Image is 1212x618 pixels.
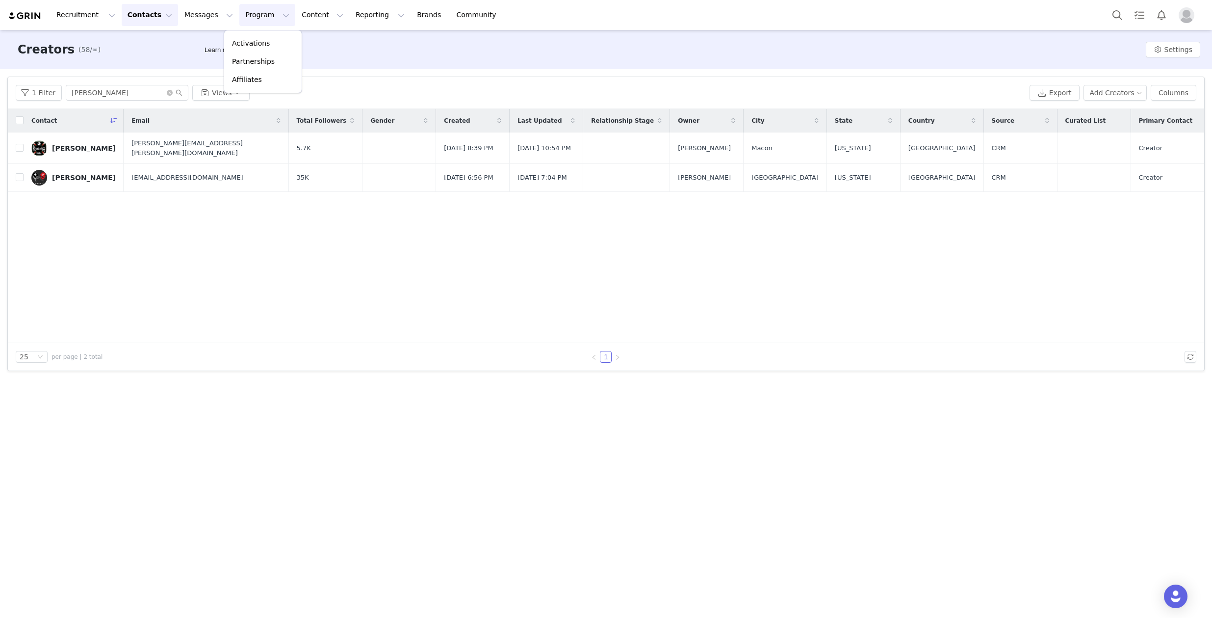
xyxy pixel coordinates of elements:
i: icon: down [37,354,43,361]
a: 1 [600,351,611,362]
li: Previous Page [588,351,600,363]
span: Email [131,116,150,125]
a: [PERSON_NAME] [31,140,116,156]
a: Tasks [1129,4,1150,26]
div: [PERSON_NAME] [52,174,116,182]
li: Next Page [612,351,623,363]
li: 1 [600,351,612,363]
span: Total Followers [297,116,347,125]
div: [PERSON_NAME] [52,144,116,152]
span: 5.7K [297,143,311,153]
span: 35K [297,173,309,183]
div: Open Intercom Messenger [1164,585,1187,608]
span: CRM [992,143,1006,153]
span: Macon [751,143,773,153]
button: Recruitment [51,4,121,26]
button: Notifications [1151,4,1172,26]
button: Settings [1146,42,1200,57]
img: grin logo [8,11,42,21]
span: Last Updated [517,116,562,125]
p: Affiliates [232,75,262,85]
span: [DATE] 6:56 PM [444,173,493,183]
span: City [751,116,764,125]
span: [US_STATE] [835,173,871,183]
img: placeholder-profile.jpg [1179,7,1194,23]
a: Community [451,4,507,26]
span: Gender [370,116,394,125]
div: 25 [20,351,28,362]
span: Country [908,116,935,125]
i: icon: search [176,89,182,96]
img: 5590fce6-e705-4d1a-9eca-f36d7c25f67a.jpg [31,170,47,186]
h3: Creators [18,41,75,58]
button: Messages [179,4,239,26]
span: Contact [31,116,57,125]
span: [DATE] 10:54 PM [517,143,571,153]
i: icon: left [591,354,597,360]
button: Add Creators [1083,85,1147,101]
div: Tooltip anchor [203,45,239,55]
span: [GEOGRAPHIC_DATA] [751,173,819,183]
a: Brands [411,4,450,26]
button: Columns [1151,85,1196,101]
span: [PERSON_NAME] [678,143,731,153]
span: Primary Contact [1139,116,1193,125]
span: [EMAIL_ADDRESS][DOMAIN_NAME] [131,173,243,183]
p: Activations [232,38,270,49]
button: Export [1030,85,1080,101]
button: Content [296,4,349,26]
span: per page | 2 total [52,352,103,361]
span: Owner [678,116,699,125]
button: Profile [1173,7,1204,23]
span: State [835,116,852,125]
button: 1 Filter [16,85,62,101]
i: icon: close-circle [167,90,173,96]
span: [US_STATE] [835,143,871,153]
span: [DATE] 7:04 PM [517,173,567,183]
span: [GEOGRAPHIC_DATA] [908,143,976,153]
input: Search... [66,85,188,101]
button: Contacts [122,4,178,26]
span: (58/∞) [78,45,101,55]
span: Created [444,116,470,125]
a: [PERSON_NAME] [31,170,116,186]
p: Partnerships [232,56,275,67]
button: Program [239,4,295,26]
button: Reporting [350,4,411,26]
span: [PERSON_NAME] [678,173,731,183]
button: Views [192,85,250,101]
span: [GEOGRAPHIC_DATA] [908,173,976,183]
span: Curated List [1065,116,1106,125]
button: Search [1107,4,1128,26]
img: a0b00a9b-0019-4ad5-8fd3-d890f8d23954.jpg [31,140,47,156]
span: [PERSON_NAME][EMAIL_ADDRESS][PERSON_NAME][DOMAIN_NAME] [131,138,280,158]
span: Relationship Stage [591,116,654,125]
span: CRM [992,173,1006,183]
span: [DATE] 8:39 PM [444,143,493,153]
span: Source [992,116,1015,125]
i: icon: right [615,354,620,360]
